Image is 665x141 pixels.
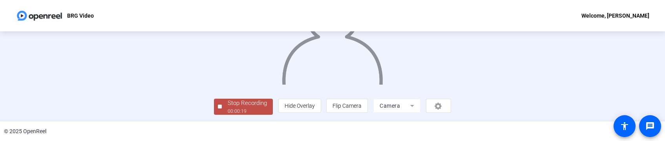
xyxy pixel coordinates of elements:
[285,103,315,109] span: Hide Overlay
[278,99,321,113] button: Hide Overlay
[332,103,362,109] span: Flip Camera
[214,99,273,115] button: Stop Recording00:00:19
[620,121,629,131] mat-icon: accessibility
[4,127,46,136] div: © 2025 OpenReel
[581,11,649,20] div: Welcome, [PERSON_NAME]
[67,11,94,20] p: BRG Video
[16,8,63,23] img: OpenReel logo
[645,121,655,131] mat-icon: message
[228,108,267,115] div: 00:00:19
[228,99,267,108] div: Stop Recording
[326,99,368,113] button: Flip Camera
